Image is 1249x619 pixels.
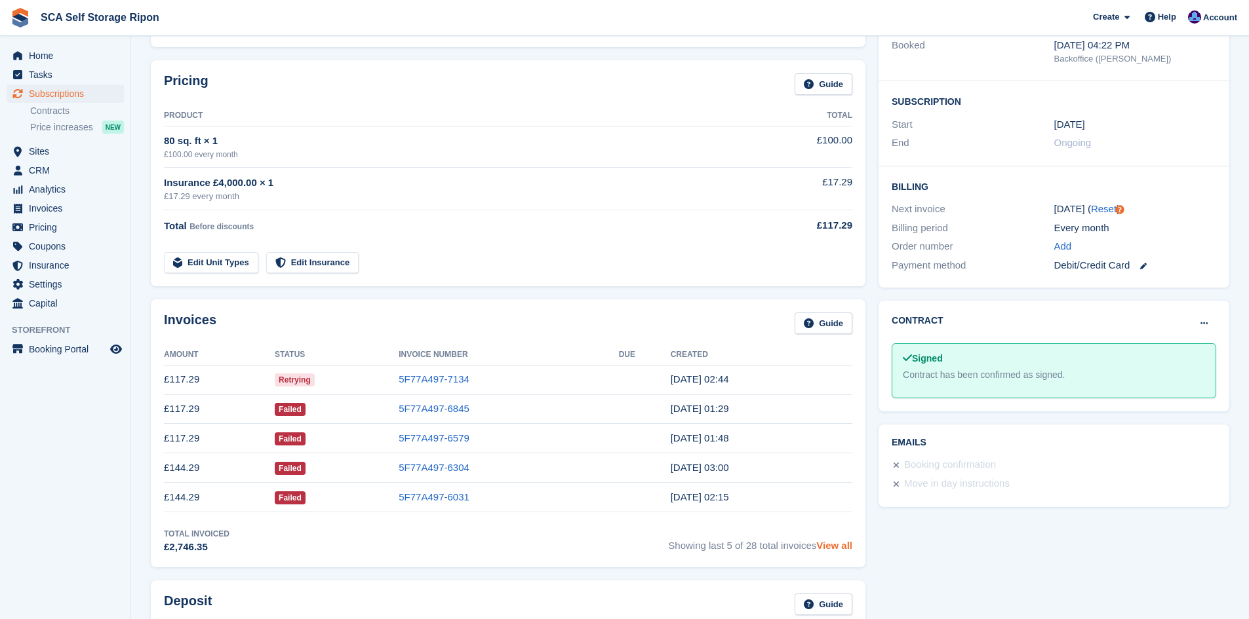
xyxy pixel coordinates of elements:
[164,73,208,95] h2: Pricing
[671,462,729,473] time: 2025-07-01 02:00:55 UTC
[7,180,124,198] a: menu
[7,218,124,236] a: menu
[795,312,852,334] a: Guide
[892,258,1054,273] div: Payment method
[164,453,275,483] td: £144.29
[1093,10,1119,24] span: Create
[164,365,275,394] td: £117.29
[892,221,1054,236] div: Billing period
[671,403,729,414] time: 2025-09-01 00:29:46 UTC
[668,528,852,555] span: Showing last 5 of 28 total invoices
[1054,221,1216,236] div: Every month
[1054,239,1072,254] a: Add
[7,161,124,179] a: menu
[29,84,108,103] span: Subscriptions
[903,352,1205,366] div: Signed
[29,66,108,84] span: Tasks
[671,432,729,443] time: 2025-08-01 00:48:10 UTC
[892,179,1216,193] h2: Billing
[164,252,258,274] a: Edit Unit Types
[904,457,996,473] div: Booking confirmation
[1203,11,1237,24] span: Account
[29,161,108,179] span: CRM
[275,373,315,386] span: Retrying
[1091,203,1117,214] a: Reset
[29,275,108,293] span: Settings
[35,7,165,28] a: SCA Self Storage Ripon
[7,142,124,160] a: menu
[1054,117,1085,132] time: 2023-07-01 00:00:00 UTC
[1188,10,1201,24] img: Sarah Race
[164,593,212,615] h2: Deposit
[30,120,124,134] a: Price increases NEW
[164,176,746,191] div: Insurance £4,000.00 × 1
[7,256,124,274] a: menu
[29,199,108,217] span: Invoices
[7,237,124,255] a: menu
[29,340,108,358] span: Booking Portal
[29,256,108,274] span: Insurance
[671,491,729,502] time: 2025-06-01 01:15:46 UTC
[7,199,124,217] a: menu
[1054,137,1092,148] span: Ongoing
[164,134,746,149] div: 80 sq. ft × 1
[892,239,1054,254] div: Order number
[399,373,469,385] a: 5F77A497-7134
[892,438,1216,448] h2: Emails
[275,462,306,475] span: Failed
[892,38,1054,66] div: Booked
[164,190,746,203] div: £17.29 every month
[1054,52,1216,66] div: Backoffice ([PERSON_NAME])
[164,424,275,453] td: £117.29
[12,324,130,337] span: Storefront
[1158,10,1176,24] span: Help
[795,593,852,615] a: Guide
[619,345,671,366] th: Due
[164,105,746,126] th: Product
[746,218,852,233] div: £117.29
[1054,202,1216,217] div: [DATE] ( )
[164,394,275,424] td: £117.29
[266,252,359,274] a: Edit Insurance
[892,202,1054,217] div: Next invoice
[399,491,469,502] a: 5F77A497-6031
[7,340,124,358] a: menu
[29,218,108,236] span: Pricing
[108,341,124,357] a: Preview store
[399,462,469,473] a: 5F77A497-6304
[164,220,187,231] span: Total
[164,483,275,512] td: £144.29
[399,345,618,366] th: Invoice Number
[746,126,852,167] td: £100.00
[7,84,124,103] a: menu
[7,47,124,65] a: menu
[1054,38,1216,53] div: [DATE] 04:22 PM
[7,66,124,84] a: menu
[275,403,306,416] span: Failed
[29,142,108,160] span: Sites
[795,73,852,95] a: Guide
[102,121,124,134] div: NEW
[164,528,229,540] div: Total Invoiced
[30,121,93,134] span: Price increases
[164,149,746,160] div: £100.00 every month
[29,47,108,65] span: Home
[30,105,124,117] a: Contracts
[275,432,306,445] span: Failed
[816,540,852,551] a: View all
[164,345,275,366] th: Amount
[903,368,1205,382] div: Contract has been confirmed as signed.
[164,312,216,334] h2: Invoices
[671,373,729,385] time: 2025-10-01 01:44:43 UTC
[892,94,1216,107] h2: Subscription
[671,345,852,366] th: Created
[746,168,852,210] td: £17.29
[1054,258,1216,273] div: Debit/Credit Card
[892,136,1054,151] div: End
[275,491,306,504] span: Failed
[1114,204,1126,216] div: Tooltip anchor
[275,345,399,366] th: Status
[10,8,30,28] img: stora-icon-8386f47178a22dfd0bd8f6a31ec36ba5ce8667c1dd55bd0f319d3a0aa187defe.svg
[7,294,124,312] a: menu
[904,476,1010,492] div: Move in day instructions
